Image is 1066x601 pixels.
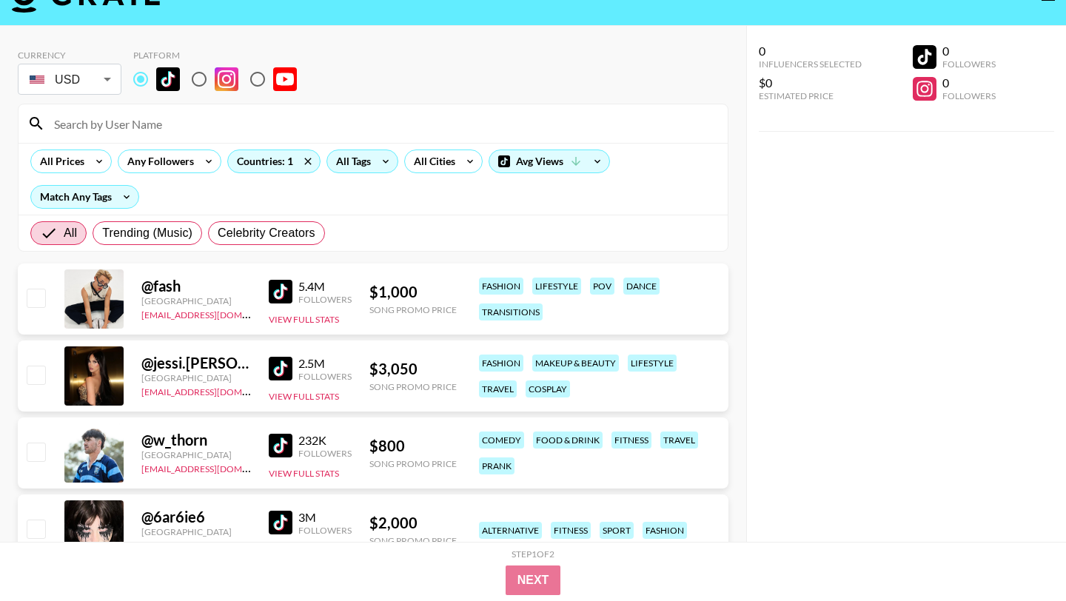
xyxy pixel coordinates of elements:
img: Instagram [215,67,238,91]
div: @ jessi.[PERSON_NAME] [141,354,251,372]
div: sport [600,522,634,539]
img: YouTube [273,67,297,91]
div: 0 [942,75,996,90]
div: makeup & beauty [532,355,619,372]
div: Match Any Tags [31,186,138,208]
div: fashion [643,522,687,539]
div: cosplay [526,380,570,397]
div: travel [479,380,517,397]
div: Followers [298,525,352,536]
div: Song Promo Price [369,535,457,546]
img: TikTok [269,280,292,303]
div: All Prices [31,150,87,172]
div: Song Promo Price [369,304,457,315]
div: pov [590,278,614,295]
div: fashion [479,278,523,295]
div: 0 [759,44,862,58]
input: Search by User Name [45,112,719,135]
div: Platform [133,50,309,61]
div: Song Promo Price [369,458,457,469]
a: [EMAIL_ADDRESS][DOMAIN_NAME] [141,306,290,320]
div: Step 1 of 2 [512,548,554,560]
div: $ 1,000 [369,283,457,301]
div: fashion [479,355,523,372]
iframe: Drift Widget Chat Controller [992,527,1048,583]
div: $ 2,000 [369,514,457,532]
div: All Tags [327,150,374,172]
div: USD [21,67,118,93]
div: food & drink [533,432,603,449]
div: @ fash [141,277,251,295]
a: [EMAIL_ADDRESS][DOMAIN_NAME] [141,460,290,474]
div: 2.5M [298,356,352,371]
div: fitness [551,522,591,539]
div: 0 [942,44,996,58]
button: Next [506,565,561,595]
div: Followers [942,90,996,101]
button: View Full Stats [269,391,339,402]
div: 232K [298,433,352,448]
div: transitions [479,303,543,320]
div: Countries: 1 [228,150,320,172]
div: Followers [942,58,996,70]
img: TikTok [269,357,292,380]
div: alternative [479,522,542,539]
div: comedy [479,432,524,449]
button: View Full Stats [269,314,339,325]
img: TikTok [269,434,292,457]
a: [EMAIL_ADDRESS][DOMAIN_NAME] [141,383,290,397]
div: [GEOGRAPHIC_DATA] [141,449,251,460]
div: fitness [611,432,651,449]
div: Avg Views [489,150,609,172]
span: Trending (Music) [102,224,192,242]
div: 3M [298,510,352,525]
div: 5.4M [298,279,352,294]
img: TikTok [269,511,292,534]
div: All Cities [405,150,458,172]
div: Song Promo Price [369,381,457,392]
div: Influencers Selected [759,58,862,70]
div: prank [479,457,514,474]
div: $ 3,050 [369,360,457,378]
div: Estimated Price [759,90,862,101]
div: [GEOGRAPHIC_DATA] [141,372,251,383]
span: Celebrity Creators [218,224,315,242]
div: Followers [298,448,352,459]
div: travel [660,432,698,449]
div: lifestyle [532,278,581,295]
div: @ w_thorn [141,431,251,449]
img: TikTok [156,67,180,91]
div: [GEOGRAPHIC_DATA] [141,526,251,537]
div: dance [623,278,660,295]
div: Followers [298,294,352,305]
div: Followers [298,371,352,382]
button: View Full Stats [269,468,339,479]
div: lifestyle [628,355,677,372]
div: $ 800 [369,437,457,455]
div: Any Followers [118,150,197,172]
div: [GEOGRAPHIC_DATA] [141,295,251,306]
div: Currency [18,50,121,61]
div: $0 [759,75,862,90]
div: @ 6ar6ie6 [141,508,251,526]
span: All [64,224,77,242]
